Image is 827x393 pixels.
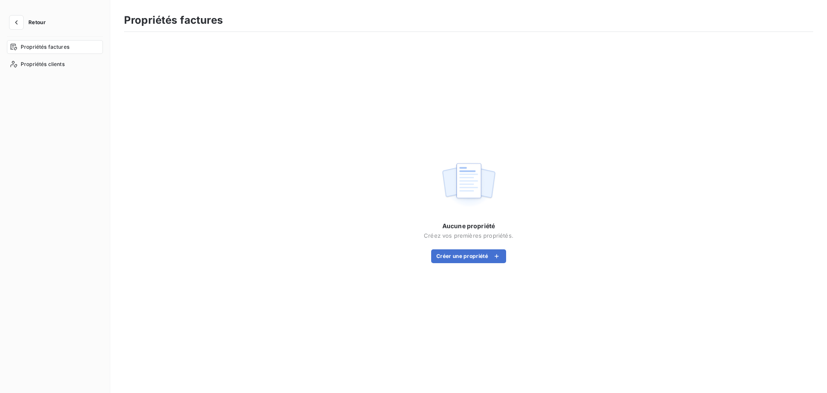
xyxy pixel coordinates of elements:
a: Propriétés factures [7,40,103,54]
span: Retour [28,20,46,25]
img: empty state [441,158,496,212]
button: Retour [7,16,53,29]
iframe: Intercom live chat [798,364,818,384]
span: Propriétés clients [21,60,65,68]
span: Aucune propriété [442,222,495,230]
button: Créer une propriété [431,249,506,263]
a: Propriétés clients [7,57,103,71]
h3: Propriétés factures [124,13,223,28]
span: Créez vos premières propriétés. [424,232,513,239]
span: Propriétés factures [21,43,69,51]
